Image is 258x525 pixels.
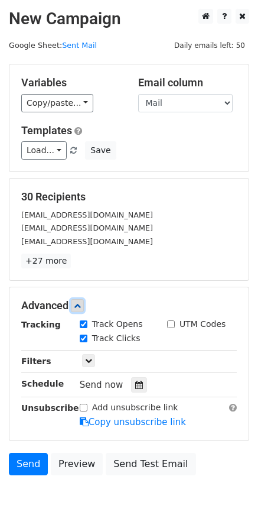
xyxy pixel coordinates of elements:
[85,141,116,160] button: Save
[21,141,67,160] a: Load...
[92,332,141,345] label: Track Clicks
[51,453,103,475] a: Preview
[9,41,97,50] small: Google Sheet:
[106,453,195,475] a: Send Test Email
[21,254,71,268] a: +27 more
[179,318,226,330] label: UTM Codes
[21,237,153,246] small: [EMAIL_ADDRESS][DOMAIN_NAME]
[21,124,72,137] a: Templates
[9,453,48,475] a: Send
[21,379,64,388] strong: Schedule
[80,417,186,427] a: Copy unsubscribe link
[199,468,258,525] iframe: Chat Widget
[9,9,249,29] h2: New Campaign
[21,299,237,312] h5: Advanced
[170,39,249,52] span: Daily emails left: 50
[21,190,237,203] h5: 30 Recipients
[21,210,153,219] small: [EMAIL_ADDRESS][DOMAIN_NAME]
[138,76,237,89] h5: Email column
[80,380,123,390] span: Send now
[92,318,143,330] label: Track Opens
[21,357,51,366] strong: Filters
[199,468,258,525] div: 聊天小工具
[21,94,93,112] a: Copy/paste...
[92,401,178,414] label: Add unsubscribe link
[21,223,153,232] small: [EMAIL_ADDRESS][DOMAIN_NAME]
[21,320,61,329] strong: Tracking
[21,403,79,413] strong: Unsubscribe
[62,41,97,50] a: Sent Mail
[170,41,249,50] a: Daily emails left: 50
[21,76,120,89] h5: Variables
